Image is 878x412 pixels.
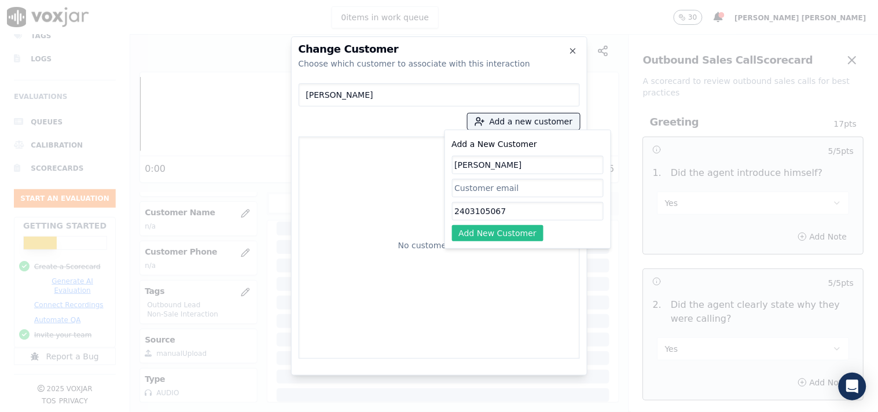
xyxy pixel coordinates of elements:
[452,139,538,149] label: Add a New Customer
[468,113,580,130] button: Add a new customer
[299,44,580,54] h2: Change Customer
[299,83,580,106] input: Search Customers
[452,156,604,174] input: Customer name
[398,240,480,251] p: No customers found
[452,179,604,197] input: Customer email
[299,58,580,69] div: Choose which customer to associate with this interaction
[452,202,604,220] input: Customer phone
[452,225,544,241] button: Add New Customer
[839,373,866,400] div: Open Intercom Messenger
